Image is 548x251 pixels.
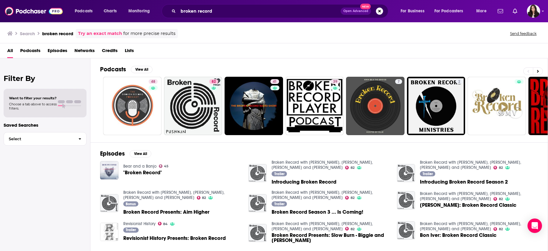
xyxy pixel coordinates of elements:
a: 82 [345,227,354,231]
a: 82 [164,77,222,135]
span: 82 [499,166,503,169]
a: Introducing Broken Record [272,179,336,184]
a: 39 [285,77,344,135]
a: 48 [103,77,162,135]
h2: Podcasts [100,66,126,73]
a: 82 [209,79,218,84]
img: User Profile [527,5,540,18]
a: Introducing Broken Record Season 2 [420,179,508,184]
span: 39 [333,79,337,85]
span: 82 [499,228,503,231]
span: Broken Record Presents: Slow Burn - Biggie and [PERSON_NAME] [272,233,390,243]
span: 82 [351,166,354,169]
a: 45 [159,164,169,168]
span: 41 [273,79,277,85]
a: Broken Record Presents: Aim Higher [123,209,209,215]
span: Trailer [274,172,285,176]
a: Episodes [48,46,67,58]
a: Broken Record with Rick Rubin, Malcolm Gladwell, Bruce Headlam and Justin Richmond [272,190,373,200]
a: Charts [100,6,120,16]
h2: Filter By [4,74,87,83]
span: 82 [351,228,354,231]
span: Revisionist History Presents: Broken Record [123,236,226,241]
a: 2 [456,79,463,84]
div: Open Intercom Messenger [528,218,542,233]
a: 41 [270,79,279,84]
a: Bon Iver: Broken Record Classic [420,233,496,238]
a: 82 [345,196,354,200]
span: 48 [151,79,155,85]
span: Choose a tab above to access filters. [9,102,57,110]
h3: Search [20,31,35,36]
a: 7 [395,79,402,84]
img: Nile Rodgers: Broken Record Classic [397,191,415,209]
a: Broken Record with Rick Rubin, Malcolm Gladwell, Bruce Headlam and Justin Richmond [420,160,521,170]
a: Show notifications dropdown [510,6,520,16]
span: Charts [104,7,117,15]
a: Networks [74,46,95,58]
a: "Broken Record" [123,170,162,175]
a: 82 [197,196,206,200]
button: open menu [396,6,432,16]
a: 82 [493,227,503,231]
a: Broken Record Season 3 ... Is Coming! [272,209,363,215]
span: 82 [499,198,503,200]
a: Revisionist History [123,221,156,226]
span: For Podcasters [434,7,463,15]
button: Select [4,132,87,146]
a: Credits [102,46,118,58]
a: Bon Iver: Broken Record Classic [397,221,415,240]
span: Bonus [126,202,136,206]
a: Nile Rodgers: Broken Record Classic [420,203,516,208]
span: More [476,7,487,15]
a: 82 [493,197,503,201]
a: "Broken Record" [100,161,118,179]
button: Send feedback [508,31,538,36]
a: PodcastsView All [100,66,153,73]
a: EpisodesView All [100,150,151,157]
img: Broken Record Season 3 ... Is Coming! [248,194,267,212]
a: 48 [149,79,158,84]
p: Saved Searches [4,122,87,128]
button: Open AdvancedNew [341,8,371,15]
span: New [360,4,371,9]
span: 82 [351,197,354,199]
span: 82 [202,197,206,199]
span: 7 [398,79,400,85]
button: open menu [71,6,100,16]
img: Podchaser - Follow, Share and Rate Podcasts [5,5,63,17]
a: Bear and a Banjo [123,164,156,169]
a: Lists [125,46,134,58]
img: Introducing Broken Record [248,164,267,182]
a: Broken Record with Rick Rubin, Malcolm Gladwell, Bruce Headlam and Justin Richmond [272,221,373,231]
button: Show profile menu [527,5,540,18]
span: Trailer [126,228,136,232]
a: Broken Record with Rick Rubin, Malcolm Gladwell, Bruce Headlam and Justin Richmond [420,221,521,231]
span: Want to filter your results? [9,96,57,100]
button: open menu [472,6,494,16]
a: 82 [345,166,354,169]
span: For Business [401,7,424,15]
span: 2 [458,79,460,85]
a: 2 [407,77,465,135]
button: View All [131,66,153,73]
img: Broken Record Presents: Aim Higher [100,194,118,212]
input: Search podcasts, credits, & more... [178,6,341,16]
img: Broken Record Presents: Slow Burn - Biggie and Tupac [248,224,267,242]
a: Podcasts [20,46,40,58]
span: 45 [164,165,168,168]
img: Introducing Broken Record Season 2 [397,164,415,182]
